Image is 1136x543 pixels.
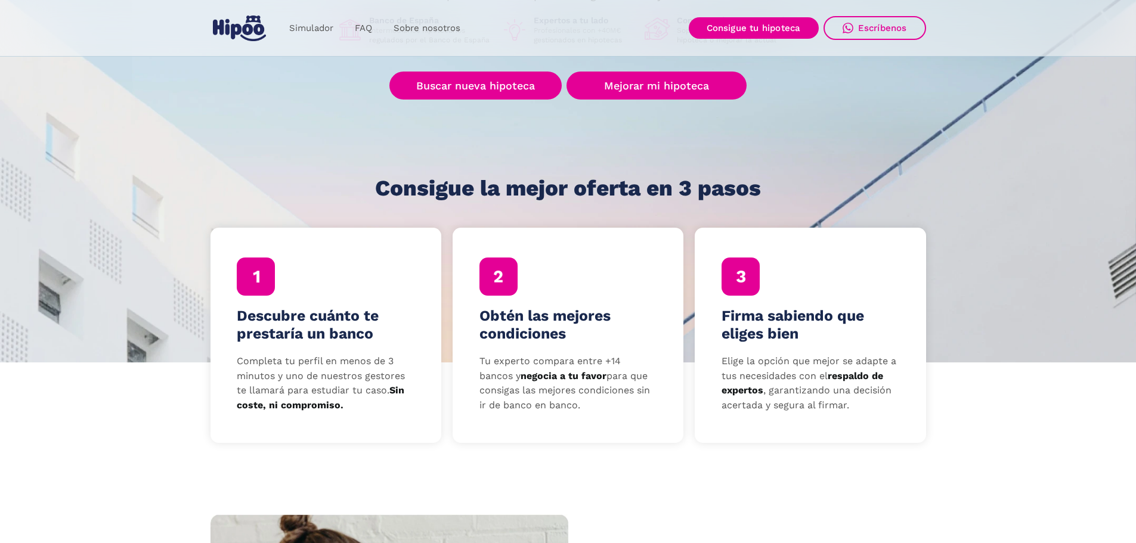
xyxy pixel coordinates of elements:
a: FAQ [344,17,383,40]
h4: Descubre cuánto te prestaría un banco [237,307,414,343]
strong: Sin coste, ni compromiso. [237,384,404,411]
h4: Firma sabiendo que eliges bien [722,307,899,343]
a: Sobre nosotros [383,17,471,40]
p: Tu experto compara entre +14 bancos y para que consigas las mejores condiciones sin ir de banco e... [479,354,657,413]
h4: Obtén las mejores condiciones [479,307,657,343]
a: Consigue tu hipoteca [689,17,819,39]
a: Escríbenos [824,16,926,40]
a: Mejorar mi hipoteca [567,72,746,100]
a: Simulador [278,17,344,40]
a: home [211,11,269,46]
p: Elige la opción que mejor se adapte a tus necesidades con el , garantizando una decisión acertada... [722,354,899,413]
div: Escríbenos [858,23,907,33]
strong: negocia a tu favor [521,370,606,381]
p: Completa tu perfil en menos de 3 minutos y uno de nuestros gestores te llamará para estudiar tu c... [237,354,414,413]
h1: Consigue la mejor oferta en 3 pasos [375,176,761,200]
a: Buscar nueva hipoteca [389,72,562,100]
